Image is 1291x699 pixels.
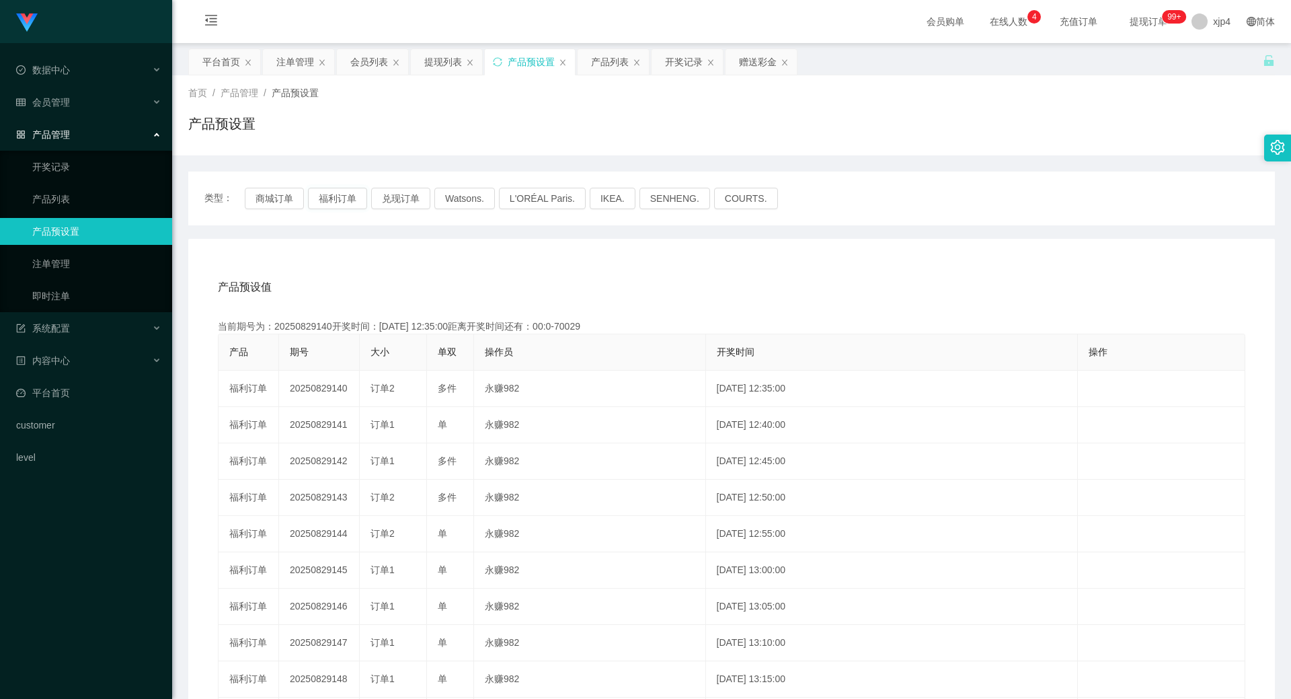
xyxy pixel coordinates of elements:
[781,59,789,67] i: 图标: close
[16,97,70,108] span: 会员管理
[16,356,26,365] i: 图标: profile
[219,625,279,661] td: 福利订单
[1123,17,1174,26] span: 提现订单
[16,130,26,139] i: 图标: appstore-o
[350,49,388,75] div: 会员列表
[1053,17,1104,26] span: 充值订单
[438,383,457,394] span: 多件
[474,661,706,698] td: 永赚982
[279,407,360,443] td: 20250829141
[1027,10,1041,24] sup: 4
[591,49,629,75] div: 产品列表
[16,324,26,333] i: 图标: form
[370,383,395,394] span: 订单2
[983,17,1034,26] span: 在线人数
[438,346,457,357] span: 单双
[370,564,395,575] span: 订单1
[707,59,715,67] i: 图标: close
[244,59,252,67] i: 图标: close
[219,480,279,516] td: 福利订单
[438,564,447,575] span: 单
[590,188,635,209] button: IKEA.
[370,528,395,539] span: 订单2
[32,186,161,213] a: 产品列表
[219,407,279,443] td: 福利订单
[221,87,258,98] span: 产品管理
[188,114,256,134] h1: 产品预设置
[245,188,304,209] button: 商城订单
[279,589,360,625] td: 20250829146
[639,188,710,209] button: SENHENG.
[276,49,314,75] div: 注单管理
[706,407,1078,443] td: [DATE] 12:40:00
[706,625,1078,661] td: [DATE] 13:10:00
[474,552,706,589] td: 永赚982
[706,661,1078,698] td: [DATE] 13:15:00
[717,346,754,357] span: 开奖时间
[499,188,586,209] button: L'ORÉAL Paris.
[474,371,706,407] td: 永赚982
[706,516,1078,552] td: [DATE] 12:55:00
[218,279,272,295] span: 产品预设值
[219,552,279,589] td: 福利订单
[474,480,706,516] td: 永赚982
[32,250,161,277] a: 注单管理
[318,59,326,67] i: 图标: close
[16,129,70,140] span: 产品管理
[32,153,161,180] a: 开奖记录
[1263,54,1275,67] i: 图标: unlock
[279,443,360,480] td: 20250829142
[438,492,457,503] span: 多件
[706,480,1078,516] td: [DATE] 12:50:00
[438,419,447,430] span: 单
[16,412,161,439] a: customer
[279,516,360,552] td: 20250829144
[229,346,248,357] span: 产品
[264,87,266,98] span: /
[739,49,777,75] div: 赠送彩金
[290,346,309,357] span: 期号
[308,188,367,209] button: 福利订单
[188,87,207,98] span: 首页
[438,601,447,612] span: 单
[706,371,1078,407] td: [DATE] 12:35:00
[16,323,70,334] span: 系统配置
[474,625,706,661] td: 永赚982
[438,673,447,684] span: 单
[16,444,161,471] a: level
[218,320,1245,334] div: 当前期号为：20250829140开奖时间：[DATE] 12:35:00距离开奖时间还有：00:0-70029
[392,59,400,67] i: 图标: close
[474,407,706,443] td: 永赚982
[706,443,1078,480] td: [DATE] 12:45:00
[16,355,70,366] span: 内容中心
[424,49,462,75] div: 提现列表
[16,379,161,406] a: 图标: dashboard平台首页
[279,552,360,589] td: 20250829145
[32,218,161,245] a: 产品预设置
[474,589,706,625] td: 永赚982
[633,59,641,67] i: 图标: close
[1162,10,1186,24] sup: 225
[279,625,360,661] td: 20250829147
[438,455,457,466] span: 多件
[370,346,389,357] span: 大小
[279,480,360,516] td: 20250829143
[16,65,26,75] i: 图标: check-circle-o
[493,57,502,67] i: 图标: sync
[16,13,38,32] img: logo.9652507e.png
[1270,140,1285,155] i: 图标: setting
[706,552,1078,589] td: [DATE] 13:00:00
[16,98,26,107] i: 图标: table
[272,87,319,98] span: 产品预设置
[219,516,279,552] td: 福利订单
[279,371,360,407] td: 20250829140
[434,188,495,209] button: Watsons.
[370,601,395,612] span: 订单1
[1032,10,1037,24] p: 4
[714,188,778,209] button: COURTS.
[665,49,703,75] div: 开奖记录
[508,49,555,75] div: 产品预设置
[219,371,279,407] td: 福利订单
[202,49,240,75] div: 平台首页
[1247,17,1256,26] i: 图标: global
